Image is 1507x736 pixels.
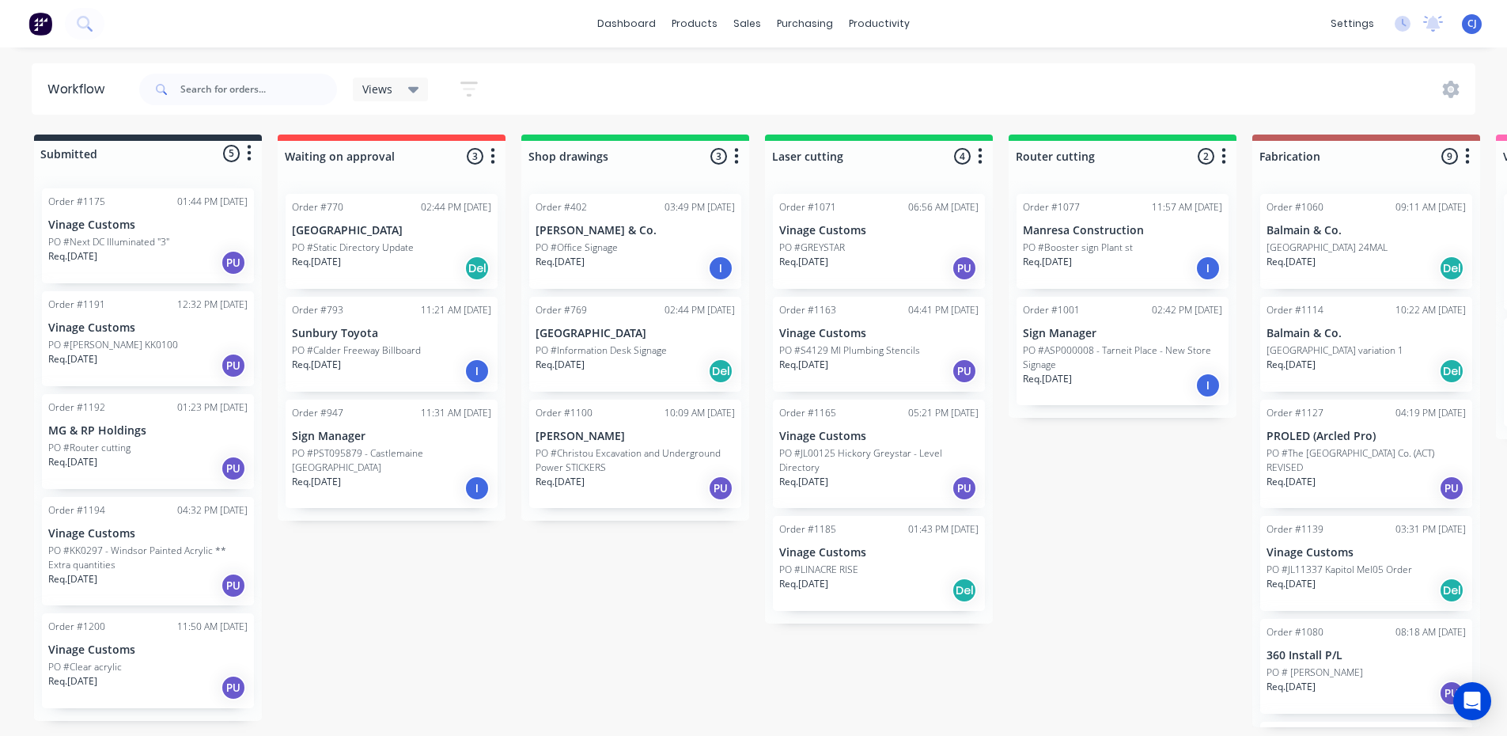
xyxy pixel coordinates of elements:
[1267,475,1316,489] p: Req. [DATE]
[1267,563,1412,577] p: PO #JL11337 Kapitol Mel05 Order
[1439,681,1464,706] div: PU
[292,406,343,420] div: Order #947
[48,298,105,312] div: Order #1191
[48,660,122,674] p: PO #Clear acrylic
[536,358,585,372] p: Req. [DATE]
[1260,194,1472,289] div: Order #106009:11 AM [DATE]Balmain & Co.[GEOGRAPHIC_DATA] 24MALReq.[DATE]Del
[1267,358,1316,372] p: Req. [DATE]
[1267,241,1388,255] p: [GEOGRAPHIC_DATA] 24MAL
[952,256,977,281] div: PU
[421,406,491,420] div: 11:31 AM [DATE]
[48,572,97,586] p: Req. [DATE]
[536,327,735,340] p: [GEOGRAPHIC_DATA]
[1260,516,1472,611] div: Order #113903:31 PM [DATE]Vinage CustomsPO #JL11337 Kapitol Mel05 OrderReq.[DATE]Del
[908,406,979,420] div: 05:21 PM [DATE]
[1453,682,1491,720] div: Open Intercom Messenger
[779,563,858,577] p: PO #LINACRE RISE
[1439,578,1464,603] div: Del
[292,475,341,489] p: Req. [DATE]
[1023,327,1222,340] p: Sign Manager
[1023,372,1072,386] p: Req. [DATE]
[1260,297,1472,392] div: Order #111410:22 AM [DATE]Balmain & Co.[GEOGRAPHIC_DATA] variation 1Req.[DATE]Del
[1017,297,1229,405] div: Order #100102:42 PM [DATE]Sign ManagerPO #ASP000008 - Tarneit Place - New Store SignageReq.[DATE]I
[1267,430,1466,443] p: PROLED (Arcled Pro)
[1017,194,1229,289] div: Order #107711:57 AM [DATE]Manresa ConstructionPO #Booster sign Plant stReq.[DATE]I
[1395,200,1466,214] div: 09:11 AM [DATE]
[952,578,977,603] div: Del
[1267,522,1323,537] div: Order #1139
[1023,303,1080,317] div: Order #1001
[177,298,248,312] div: 12:32 PM [DATE]
[1267,680,1316,694] p: Req. [DATE]
[536,430,735,443] p: [PERSON_NAME]
[362,81,392,97] span: Views
[536,343,667,358] p: PO #Information Desk Signage
[779,406,836,420] div: Order #1165
[1023,343,1222,372] p: PO #ASP000008 - Tarneit Place - New Store Signage
[1152,200,1222,214] div: 11:57 AM [DATE]
[292,303,343,317] div: Order #793
[779,430,979,443] p: Vinage Customs
[529,400,741,508] div: Order #110010:09 AM [DATE][PERSON_NAME]PO #Christou Excavation and Underground Power STICKERSReq....
[48,441,131,455] p: PO #Router cutting
[1267,303,1323,317] div: Order #1114
[536,446,735,475] p: PO #Christou Excavation and Underground Power STICKERS
[221,353,246,378] div: PU
[1260,400,1472,508] div: Order #112704:19 PM [DATE]PROLED (Arcled Pro)PO #The [GEOGRAPHIC_DATA] Co. (ACT) REVISEDReq.[DATE]PU
[42,613,254,708] div: Order #120011:50 AM [DATE]Vinage CustomsPO #Clear acrylicReq.[DATE]PU
[779,241,845,255] p: PO #GREYSTAR
[1195,373,1221,398] div: I
[292,358,341,372] p: Req. [DATE]
[1023,241,1133,255] p: PO #Booster sign Plant st
[1395,625,1466,639] div: 08:18 AM [DATE]
[708,476,733,501] div: PU
[536,241,618,255] p: PO #Office Signage
[221,573,246,598] div: PU
[48,643,248,657] p: Vinage Customs
[1152,303,1222,317] div: 02:42 PM [DATE]
[1195,256,1221,281] div: I
[177,400,248,415] div: 01:23 PM [DATE]
[1267,577,1316,591] p: Req. [DATE]
[48,400,105,415] div: Order #1192
[664,12,725,36] div: products
[779,577,828,591] p: Req. [DATE]
[48,218,248,232] p: Vinage Customs
[1267,255,1316,269] p: Req. [DATE]
[908,200,979,214] div: 06:56 AM [DATE]
[1267,666,1363,680] p: PO # [PERSON_NAME]
[464,476,490,501] div: I
[48,321,248,335] p: Vinage Customs
[42,188,254,283] div: Order #117501:44 PM [DATE]Vinage CustomsPO #Next DC Illuminated "3"Req.[DATE]PU
[779,224,979,237] p: Vinage Customs
[1023,224,1222,237] p: Manresa Construction
[536,224,735,237] p: [PERSON_NAME] & Co.
[536,303,587,317] div: Order #769
[779,200,836,214] div: Order #1071
[779,522,836,537] div: Order #1185
[536,255,585,269] p: Req. [DATE]
[665,406,735,420] div: 10:09 AM [DATE]
[221,675,246,700] div: PU
[952,476,977,501] div: PU
[464,359,490,384] div: I
[1439,476,1464,501] div: PU
[529,194,741,289] div: Order #40203:49 PM [DATE][PERSON_NAME] & Co.PO #Office SignageReq.[DATE]I
[48,338,178,352] p: PO #[PERSON_NAME] KK0100
[292,327,491,340] p: Sunbury Toyota
[529,297,741,392] div: Order #76902:44 PM [DATE][GEOGRAPHIC_DATA]PO #Information Desk SignageReq.[DATE]Del
[48,352,97,366] p: Req. [DATE]
[1267,406,1323,420] div: Order #1127
[292,200,343,214] div: Order #770
[42,497,254,605] div: Order #119404:32 PM [DATE]Vinage CustomsPO #KK0297 - Windsor Painted Acrylic ** Extra quantitiesR...
[1395,303,1466,317] div: 10:22 AM [DATE]
[1267,649,1466,662] p: 360 Install P/L
[1439,256,1464,281] div: Del
[1267,343,1403,358] p: [GEOGRAPHIC_DATA] variation 1
[48,235,169,249] p: PO #Next DC Illuminated "3"
[42,394,254,489] div: Order #119201:23 PM [DATE]MG & RP HoldingsPO #Router cuttingReq.[DATE]PU
[177,620,248,634] div: 11:50 AM [DATE]
[773,297,985,392] div: Order #116304:41 PM [DATE]Vinage CustomsPO #S4129 MI Plumbing StencilsReq.[DATE]PU
[779,446,979,475] p: PO #JL00125 Hickory Greystar - Level Directory
[779,303,836,317] div: Order #1163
